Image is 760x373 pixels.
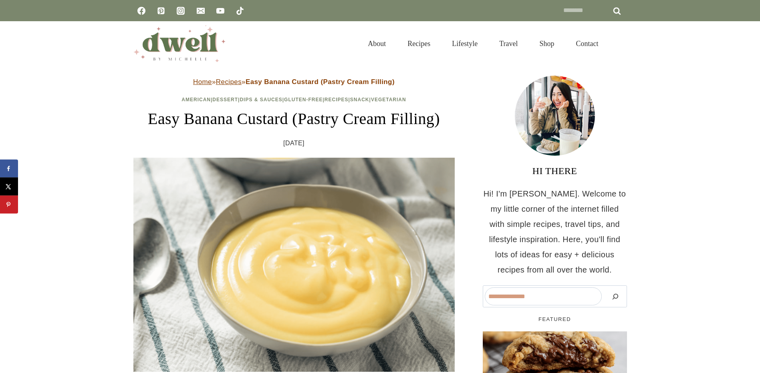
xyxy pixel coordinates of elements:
[528,30,565,58] a: Shop
[216,78,242,86] a: Recipes
[193,3,209,19] a: Email
[357,30,609,58] nav: Primary Navigation
[488,30,528,58] a: Travel
[483,164,627,178] h3: HI THERE
[283,137,304,149] time: [DATE]
[483,315,627,323] h5: FEATURED
[284,97,323,102] a: Gluten-Free
[212,3,228,19] a: YouTube
[325,97,349,102] a: Recipes
[133,25,226,62] img: DWELL by michelle
[565,30,609,58] a: Contact
[133,158,455,372] img: banana custard recipe in bowl
[133,3,149,19] a: Facebook
[246,78,395,86] strong: Easy Banana Custard (Pastry Cream Filling)
[350,97,369,102] a: Snack
[371,97,406,102] a: Vegetarian
[173,3,189,19] a: Instagram
[613,37,627,50] button: View Search Form
[181,97,211,102] a: American
[181,97,406,102] span: | | | | | |
[232,3,248,19] a: TikTok
[441,30,488,58] a: Lifestyle
[193,78,212,86] a: Home
[240,97,282,102] a: Dips & Sauces
[483,186,627,277] p: Hi! I'm [PERSON_NAME]. Welcome to my little corner of the internet filled with simple recipes, tr...
[193,78,395,86] span: » »
[212,97,238,102] a: Dessert
[133,107,455,131] h1: Easy Banana Custard (Pastry Cream Filling)
[397,30,441,58] a: Recipes
[606,287,625,305] button: Search
[153,3,169,19] a: Pinterest
[357,30,397,58] a: About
